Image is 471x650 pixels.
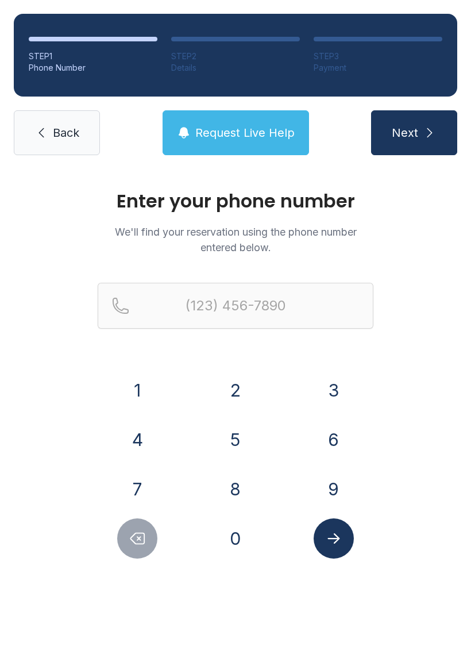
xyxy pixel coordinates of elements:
[117,420,157,460] button: 4
[314,370,354,410] button: 3
[117,518,157,559] button: Delete number
[392,125,418,141] span: Next
[314,518,354,559] button: Submit lookup form
[29,62,157,74] div: Phone Number
[314,469,354,509] button: 9
[314,51,442,62] div: STEP 3
[215,420,256,460] button: 5
[215,469,256,509] button: 8
[117,370,157,410] button: 1
[314,420,354,460] button: 6
[98,192,373,210] h1: Enter your phone number
[98,283,373,329] input: Reservation phone number
[171,62,300,74] div: Details
[215,518,256,559] button: 0
[171,51,300,62] div: STEP 2
[215,370,256,410] button: 2
[98,224,373,255] p: We'll find your reservation using the phone number entered below.
[195,125,295,141] span: Request Live Help
[117,469,157,509] button: 7
[53,125,79,141] span: Back
[29,51,157,62] div: STEP 1
[314,62,442,74] div: Payment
